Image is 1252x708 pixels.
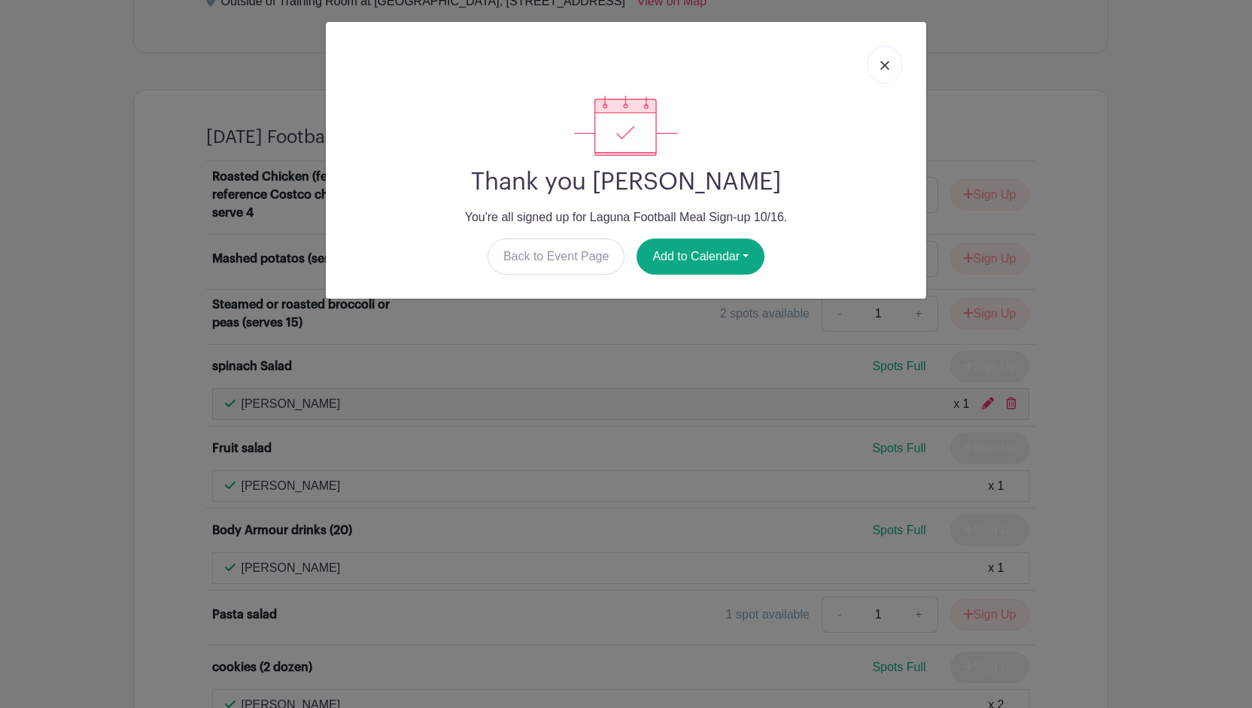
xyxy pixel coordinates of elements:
p: You're all signed up for Laguna Football Meal Sign-up 10/16. [338,208,914,226]
img: close_button-5f87c8562297e5c2d7936805f587ecaba9071eb48480494691a3f1689db116b3.svg [880,61,889,70]
img: signup_complete-c468d5dda3e2740ee63a24cb0ba0d3ce5d8a4ecd24259e683200fb1569d990c8.svg [574,96,678,156]
a: Back to Event Page [488,239,625,275]
h2: Thank you [PERSON_NAME] [338,168,914,196]
button: Add to Calendar [637,239,764,275]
